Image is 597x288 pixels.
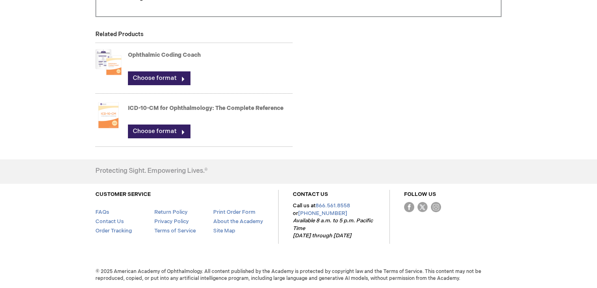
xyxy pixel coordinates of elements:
[293,191,328,198] a: CONTACT US
[128,52,201,58] a: Ophthalmic Coding Coach
[213,228,235,234] a: Site Map
[128,71,190,85] a: Choose format
[316,202,350,209] a: 866.561.8558
[154,228,196,234] a: Terms of Service
[89,268,508,282] span: © 2025 American Academy of Ophthalmology. All content published by the Academy is protected by co...
[293,202,375,240] p: Call us at or
[154,218,189,225] a: Privacy Policy
[293,217,373,239] em: Available 8 a.m. to 5 p.m. Pacific Time [DATE] through [DATE]
[95,218,124,225] a: Contact Us
[128,125,190,138] a: Choose format
[404,191,436,198] a: FOLLOW US
[417,202,428,212] img: Twitter
[95,99,121,131] img: ICD-10-CM for Ophthalmology: The Complete Reference
[95,31,143,38] strong: Related Products
[298,210,347,217] a: [PHONE_NUMBER]
[128,105,283,112] a: ICD-10-CM for Ophthalmology: The Complete Reference
[213,218,263,225] a: About the Academy
[154,209,188,215] a: Return Policy
[95,228,132,234] a: Order Tracking
[95,209,109,215] a: FAQs
[95,191,151,198] a: CUSTOMER SERVICE
[213,209,255,215] a: Print Order Form
[404,202,414,212] img: Facebook
[431,202,441,212] img: instagram
[95,168,208,175] h4: Protecting Sight. Empowering Lives.®
[95,46,121,78] img: Ophthalmic Coding Coach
